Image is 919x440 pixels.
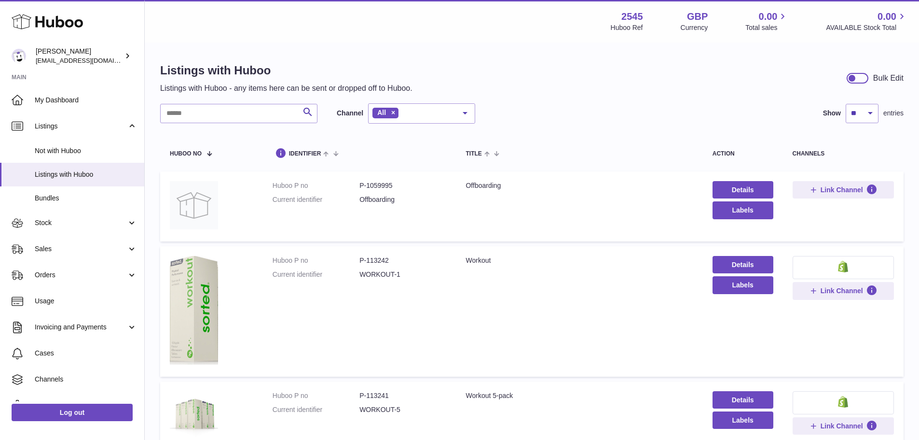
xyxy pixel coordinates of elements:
[273,195,359,204] dt: Current identifier
[35,170,137,179] span: Listings with Huboo
[35,401,137,410] span: Settings
[466,181,693,190] div: Offboarding
[35,297,137,306] span: Usage
[359,391,446,400] dd: P-113241
[713,181,773,199] a: Details
[35,349,137,358] span: Cases
[878,10,896,23] span: 0.00
[821,422,863,430] span: Link Channel
[713,391,773,409] a: Details
[826,10,907,32] a: 0.00 AVAILABLE Stock Total
[883,109,904,118] span: entries
[611,23,643,32] div: Huboo Ref
[35,218,127,227] span: Stock
[170,181,218,229] img: Offboarding
[793,151,894,157] div: channels
[713,412,773,429] button: Labels
[12,404,133,421] a: Log out
[273,256,359,265] dt: Huboo P no
[35,96,137,105] span: My Dashboard
[621,10,643,23] strong: 2545
[681,23,708,32] div: Currency
[12,49,26,63] img: internalAdmin-2545@internal.huboo.com
[745,23,788,32] span: Total sales
[160,63,412,78] h1: Listings with Huboo
[359,195,446,204] dd: Offboarding
[745,10,788,32] a: 0.00 Total sales
[273,391,359,400] dt: Huboo P no
[170,391,218,439] img: Workout 5-pack
[170,151,202,157] span: Huboo no
[337,109,363,118] label: Channel
[826,23,907,32] span: AVAILABLE Stock Total
[273,181,359,190] dt: Huboo P no
[35,270,127,280] span: Orders
[713,276,773,294] button: Labels
[359,405,446,414] dd: WORKOUT-5
[35,194,137,203] span: Bundles
[713,256,773,273] a: Details
[821,185,863,194] span: Link Channel
[35,122,127,131] span: Listings
[466,256,693,265] div: Workout
[160,83,412,94] p: Listings with Huboo - any items here can be sent or dropped off to Huboo.
[466,151,481,157] span: title
[273,270,359,279] dt: Current identifier
[35,323,127,332] span: Invoicing and Payments
[289,151,321,157] span: identifier
[359,181,446,190] dd: P-1059995
[713,201,773,219] button: Labels
[170,256,218,365] img: Workout
[377,109,386,116] span: All
[838,396,848,408] img: shopify-small.png
[793,417,894,435] button: Link Channel
[873,73,904,84] div: Bulk Edit
[687,10,708,23] strong: GBP
[359,270,446,279] dd: WORKOUT-1
[793,282,894,299] button: Link Channel
[273,405,359,414] dt: Current identifier
[823,109,841,118] label: Show
[759,10,778,23] span: 0.00
[838,261,848,272] img: shopify-small.png
[35,146,137,156] span: Not with Huboo
[36,57,142,64] span: [EMAIL_ADDRESS][DOMAIN_NAME]
[359,256,446,265] dd: P-113242
[793,181,894,199] button: Link Channel
[35,375,137,384] span: Channels
[821,286,863,295] span: Link Channel
[36,47,123,65] div: [PERSON_NAME]
[466,391,693,400] div: Workout 5-pack
[35,244,127,254] span: Sales
[713,151,773,157] div: action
